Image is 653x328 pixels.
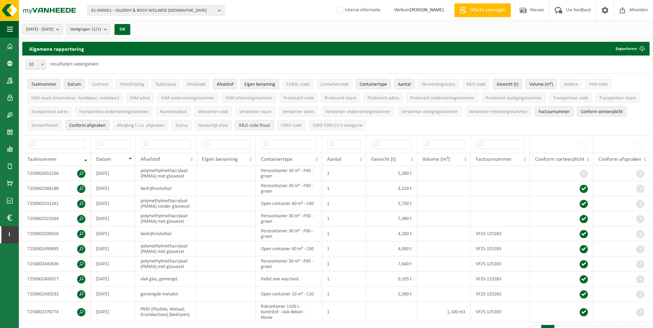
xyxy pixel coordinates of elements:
td: VF25-125283 [471,256,530,271]
td: T250002378774 [22,302,91,322]
button: VerwerkingswijzeVerwerkingswijze: Activate to sort [418,79,459,89]
td: Perscontainer 30 m³ - P30 - groen [256,226,322,241]
span: Verwerker erkenningsnummer [469,109,528,114]
span: Afwijking t.o.v. afspraken [117,123,165,128]
button: R&D code finaalR&amp;D code finaal: Activate to sort [235,120,274,130]
span: Afvalstof [217,82,233,87]
td: 1 [322,211,366,226]
td: T250002531341 [22,196,91,211]
td: T250002500416 [22,226,91,241]
span: CSRD code [281,123,302,128]
span: IHM code [589,82,608,87]
button: Exporteren [610,42,649,56]
button: IHM adresIHM adres: Activate to sort [126,93,154,103]
span: Transporteur naam [599,96,636,101]
span: Transporteur ondernemingsnummer [79,109,149,114]
td: 1 [322,241,366,256]
strong: [PERSON_NAME] [410,8,444,13]
span: Andere [564,82,578,87]
span: Aantal [327,157,341,162]
span: Producent naam [325,96,356,101]
span: Factuurnummer [476,157,512,162]
span: IHM adres [130,96,150,101]
button: IHM codeIHM code: Activate to sort [585,79,612,89]
span: Taakstatus [155,82,176,87]
td: Rolcontainer 1100 L - kunststof - vlak deksel - blauw [256,302,322,322]
span: EURAL code [286,82,310,87]
button: Verwerker ondernemingsnummerVerwerker ondernemingsnummer: Activate to sort [322,106,394,117]
td: T250002566188 [22,181,91,196]
td: [DATE] [91,256,135,271]
button: OK [114,24,130,35]
button: AndereAndere: Activate to sort [560,79,582,89]
button: TaakstatusTaakstatus: Activate to sort [152,79,180,89]
span: Containertype [261,157,292,162]
span: Vestigingen [70,24,101,35]
td: bedrijfsrestafval [135,181,197,196]
span: Datum [96,157,111,162]
button: Verwerker vestigingsnummerVerwerker vestigingsnummer: Activate to sort [398,106,462,117]
span: Verwerker naam [239,109,271,114]
button: IHM erkenningsnummerIHM erkenningsnummer: Activate to sort [222,93,276,103]
button: ContainertypeContainertype: Activate to sort [356,79,391,89]
button: Verwerker adresVerwerker adres: Activate to sort [279,106,318,117]
span: IHM erkenningsnummer [226,96,273,101]
td: 2,730 t [366,196,418,211]
span: Offerte aanvragen [468,7,507,14]
span: Producent ondernemingsnummer [410,96,475,101]
span: Sorteerfouten [31,123,58,128]
span: Transporteur adres [31,109,68,114]
button: SorteerfoutenSorteerfouten: Activate to sort [27,120,62,130]
button: Verwerker naamVerwerker naam: Activate to sort [235,106,275,117]
button: IHM naam (inzamelaar, handelaar, makelaar)IHM naam (inzamelaar, handelaar, makelaar): Activate to... [27,93,123,103]
td: [DATE] [91,211,135,226]
span: Containercode [321,82,349,87]
span: Eigen benaming [202,157,238,162]
span: R&D code finaal [239,123,270,128]
span: 10 [26,60,46,70]
td: Open container 40 m³ - C40 [256,241,322,256]
button: Producent ondernemingsnummerProducent ondernemingsnummer: Activate to sort [406,93,479,103]
td: T250002499895 [22,241,91,256]
td: polymethylmethacrylaat (PMMA) met glasvezel [135,256,197,271]
button: AfvalcodeAfvalcode: Activate to sort [183,79,209,89]
td: VF25-125283 [471,271,530,287]
td: 1 [322,302,366,322]
span: Afvalcode [187,82,206,87]
button: ContainercodeContainercode: Activate to sort [317,79,352,89]
span: CSRD ESRS E5-5 categorie [313,123,362,128]
button: FactuurnummerFactuurnummer: Activate to sort [535,106,573,117]
td: polymethylmethacrylaat (PMMA) met glasvezel [135,211,197,226]
button: Verwerker erkenningsnummerVerwerker erkenningsnummer: Activate to sort [465,106,531,117]
button: EURAL codeEURAL code: Activate to sort [282,79,313,89]
span: Datum [68,82,81,87]
button: R&D codeR&amp;D code: Activate to sort [462,79,489,89]
span: 01-000001 - VILLEROY & BOCH WELLNESS [GEOGRAPHIC_DATA] [91,5,215,16]
button: Producent naamProducent naam: Activate to sort [321,93,360,103]
td: gemengde metalen [135,287,197,302]
span: Producent adres [367,96,399,101]
button: Eigen benamingEigen benaming: Activate to sort [241,79,279,89]
span: Conform afspraken [69,123,106,128]
td: [DATE] [91,302,135,322]
td: T250002400233 [22,287,91,302]
span: Afvalstof [141,157,160,162]
span: Verwerkingswijze [422,82,455,87]
span: R&D code [466,82,486,87]
span: Taaknummer [31,82,57,87]
button: [DATE] - [DATE] [22,24,63,34]
td: 1 [322,196,366,211]
td: [DATE] [91,181,135,196]
td: T250002522044 [22,211,91,226]
td: 1 [322,181,366,196]
label: resultaten weergeven [50,61,98,67]
button: AantalAantal: Activate to sort [394,79,414,89]
td: 7,640 t [366,256,418,271]
span: Factuurnummer [539,109,570,114]
td: 1 [322,256,366,271]
button: Producent codeProducent code: Activate to sort [280,93,317,103]
td: 4,000 t [366,241,418,256]
td: VF25-125283 [471,302,530,322]
td: T250002652236 [22,166,91,181]
td: Open container 40 m³ - C40 [256,196,322,211]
